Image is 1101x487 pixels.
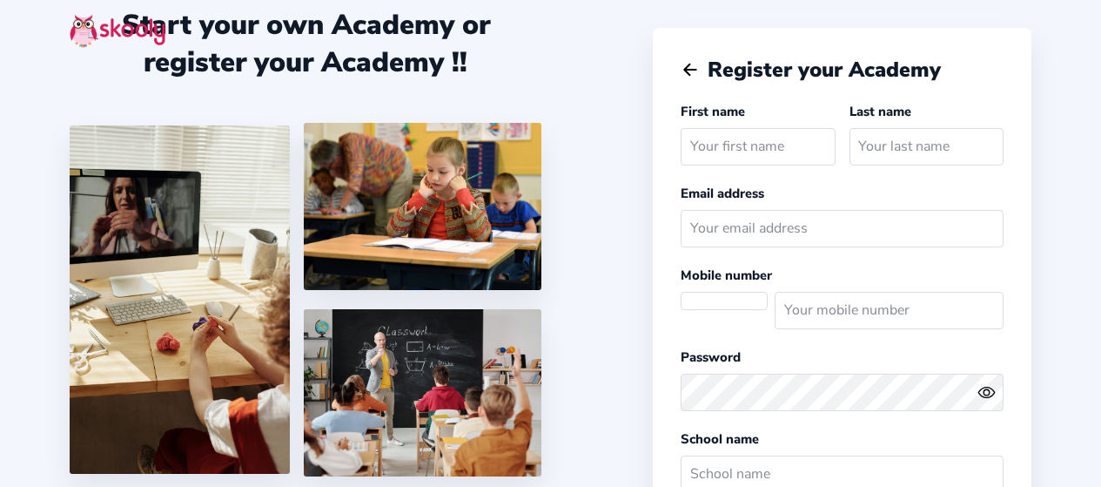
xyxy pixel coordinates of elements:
[849,128,1004,166] input: Your last name
[849,103,911,120] label: Last name
[977,383,996,402] ion-icon: eye outline
[977,383,1004,402] button: eye outlineeye off outline
[70,125,290,474] img: 1.jpg
[304,123,542,290] img: 4.png
[681,430,759,448] label: School name
[304,309,542,477] img: 5.png
[70,14,165,48] img: skooly-logo.png
[775,292,1004,329] input: Your mobile number
[681,210,1004,247] input: Your email address
[681,128,835,166] input: Your first name
[681,185,764,202] label: Email address
[681,60,700,79] button: arrow back outline
[681,348,741,366] label: Password
[681,103,745,120] label: First name
[681,267,772,284] label: Mobile number
[708,56,941,84] span: Register your Academy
